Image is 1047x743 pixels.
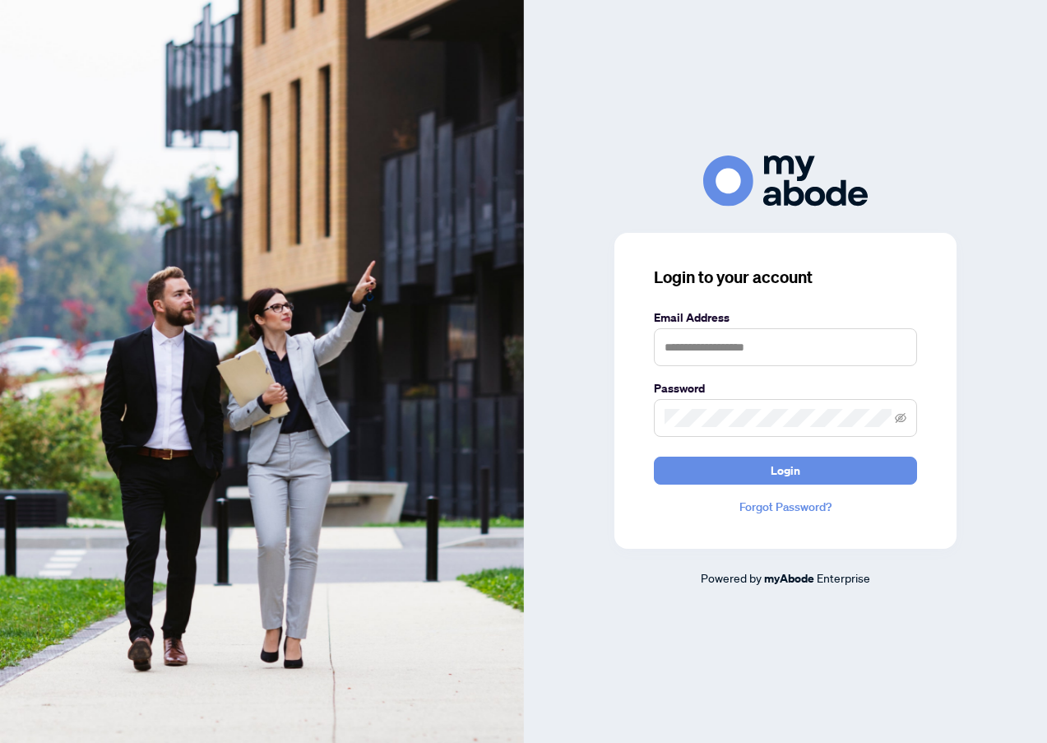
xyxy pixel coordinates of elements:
h3: Login to your account [654,266,917,289]
img: ma-logo [703,156,868,206]
span: eye-invisible [895,412,906,424]
button: Login [654,457,917,485]
span: Powered by [701,570,762,585]
label: Password [654,379,917,397]
a: Forgot Password? [654,498,917,516]
span: Login [771,457,800,484]
label: Email Address [654,309,917,327]
a: myAbode [764,569,814,587]
span: Enterprise [817,570,870,585]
